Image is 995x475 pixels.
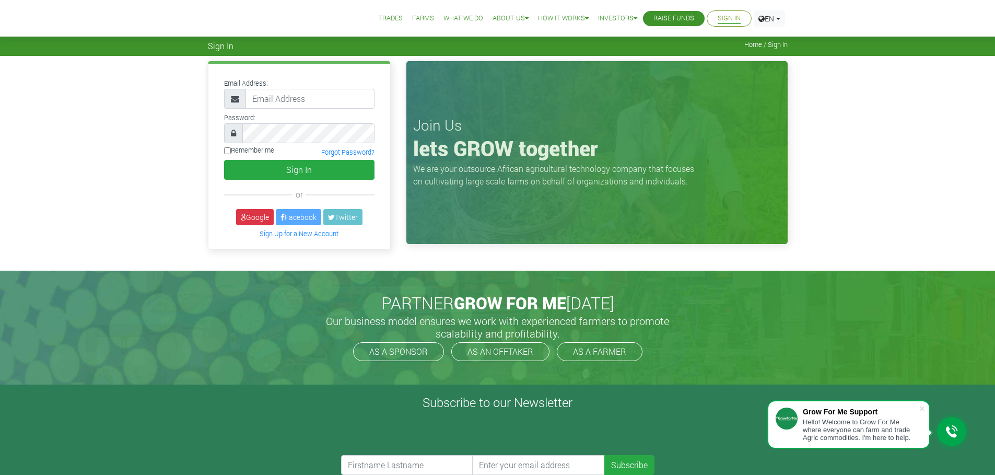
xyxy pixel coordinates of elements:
a: What We Do [443,13,483,24]
a: Farms [412,13,434,24]
a: AS A FARMER [557,342,642,361]
div: Hello! Welcome to Grow For Me where everyone can farm and trade Agric commodities. I'm here to help. [803,418,919,442]
a: EN [754,10,785,27]
a: Trades [378,13,403,24]
iframe: reCAPTCHA [341,414,500,455]
p: We are your outsource African agricultural technology company that focuses on cultivating large s... [413,163,700,188]
a: AS AN OFFTAKER [451,342,549,361]
span: GROW FOR ME [454,292,566,314]
h3: Join Us [413,117,781,134]
input: Remember me [224,147,231,154]
button: Subscribe [604,455,654,475]
h4: Subscribe to our Newsletter [13,395,982,410]
a: Sign Up for a New Account [260,229,338,238]
a: AS A SPONSOR [353,342,444,361]
a: Forgot Password? [321,148,374,156]
a: Raise Funds [653,13,694,24]
label: Remember me [224,145,274,155]
label: Email Address: [224,78,268,88]
label: Password: [224,113,255,123]
a: Sign In [718,13,741,24]
button: Sign In [224,160,374,180]
h2: PARTNER [DATE] [212,293,783,313]
div: or [224,188,374,201]
span: Sign In [208,41,233,51]
h1: lets GROW together [413,136,781,161]
input: Firstname Lastname [341,455,474,475]
input: Enter your email address [472,455,605,475]
a: About Us [493,13,529,24]
span: Home / Sign In [744,41,788,49]
a: How it Works [538,13,589,24]
a: Investors [598,13,637,24]
input: Email Address [245,89,374,109]
a: Google [236,209,274,225]
div: Grow For Me Support [803,408,919,416]
h5: Our business model ensures we work with experienced farmers to promote scalability and profitabil... [315,315,681,340]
